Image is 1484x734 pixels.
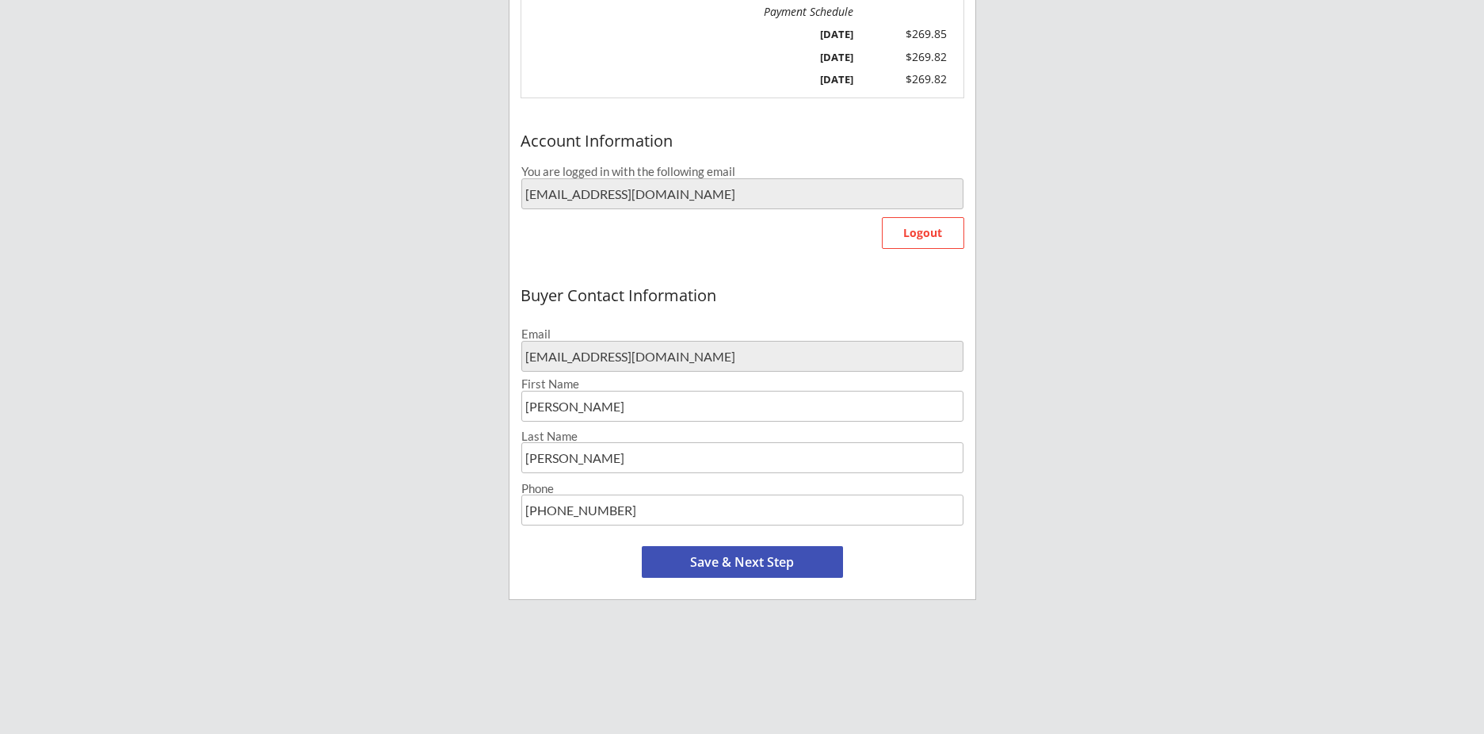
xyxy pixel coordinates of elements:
div: Phone [521,483,963,495]
div: [DATE] [769,72,853,86]
div: $269.82 [869,49,947,65]
div: Payment Schedule [764,6,853,17]
div: Last Name [521,430,963,442]
div: [DATE] [769,50,853,64]
div: Buyer Contact Information [521,287,964,304]
div: $269.85 [869,26,947,42]
div: $269.82 [869,71,947,87]
button: Save & Next Step [642,546,843,578]
div: [DATE] [769,27,853,41]
div: You are logged in with the following email [521,166,963,178]
div: Account Information [521,132,964,150]
button: Logout [882,217,964,249]
div: First Name [521,378,963,390]
div: Email [521,328,963,340]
